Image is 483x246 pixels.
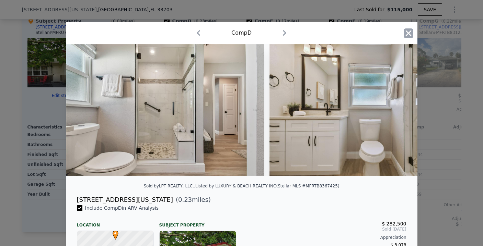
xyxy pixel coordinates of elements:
img: Property Img [66,44,264,176]
div: Sold by LPT REALTY, LLC. . [143,184,195,188]
span: • [111,228,120,238]
img: Property Img [269,44,467,176]
div: Listed by LUXURY & BEACH REALTY INC (Stellar MLS #MFRTB8367425) [195,184,340,188]
div: Subject Property [159,217,236,228]
div: Location [77,217,154,228]
span: $ 282,500 [382,221,406,226]
div: [STREET_ADDRESS][US_STATE] [77,195,173,205]
span: 0.23 [178,196,192,203]
div: Comp D [231,29,252,37]
span: Sold [DATE] [247,226,406,232]
span: Include Comp D in ARV Analysis [82,205,162,211]
span: ( miles) [173,195,211,205]
div: • [111,230,115,234]
div: Appreciation [247,235,406,240]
